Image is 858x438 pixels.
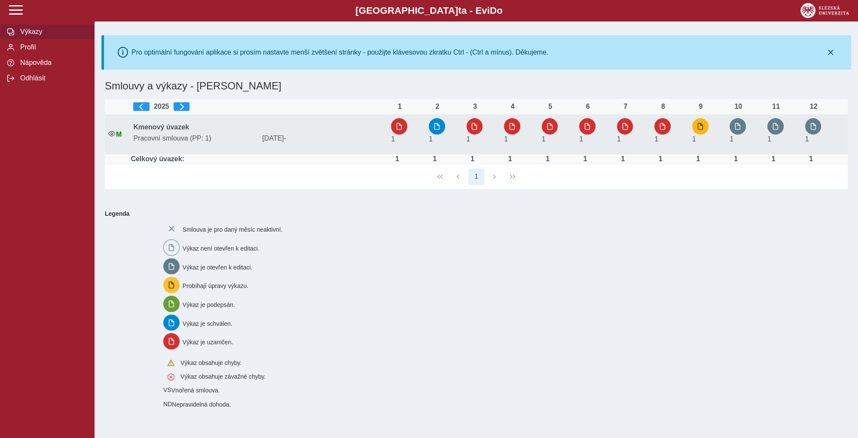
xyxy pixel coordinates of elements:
[163,386,171,393] span: Smlouva vnořená do kmene
[692,103,709,110] div: 9
[133,102,384,111] div: 2025
[133,123,189,131] b: Kmenový úvazek
[18,59,87,67] span: Nápověda
[183,282,248,289] span: Probíhají úpravy výkazu.
[539,155,556,163] div: Úvazek : 8 h / den. 40 h / týden.
[180,359,241,366] span: Výkaz obsahuje chyby.
[579,135,583,143] span: Úvazek : 8 h / den. 40 h / týden.
[767,103,785,110] div: 11
[803,155,820,163] div: Úvazek : 8 h / den. 40 h / týden.
[18,43,87,51] span: Profil
[183,339,233,346] span: Výkaz je uzamčen.
[284,135,286,142] span: -
[183,226,283,233] span: Smlouva je pro daný měsíc neaktivní.
[183,301,235,308] span: Výkaz je podepsán.
[391,135,395,143] span: Úvazek : 8 h / den. 40 h / týden.
[468,168,485,185] button: 1
[429,135,433,143] span: Úvazek : 8 h / den. 40 h / týden.
[692,135,696,143] span: Úvazek : 8 h / den. 40 h / týden.
[391,103,408,110] div: 1
[183,320,232,327] span: Výkaz je schválen.
[690,155,707,163] div: Úvazek : 8 h / den. 40 h / týden.
[805,135,809,143] span: Úvazek : 8 h / den. 40 h / týden.
[183,263,253,270] span: Výkaz je otevřen k editaci.
[730,103,747,110] div: 10
[727,155,744,163] div: Úvazek : 8 h / den. 40 h / týden.
[171,387,220,394] span: Vnořená smlouva.
[426,155,443,163] div: Úvazek : 8 h / den. 40 h / týden.
[765,155,782,163] div: Úvazek : 8 h / den. 40 h / týden.
[767,135,771,143] span: Úvazek : 8 h / den. 40 h / týden.
[577,155,594,163] div: Úvazek : 8 h / den. 40 h / týden.
[652,155,669,163] div: Úvazek : 8 h / den. 40 h / týden.
[504,103,521,110] div: 4
[542,103,559,110] div: 5
[579,103,596,110] div: 6
[614,155,632,163] div: Úvazek : 8 h / den. 40 h / týden.
[108,130,115,137] i: Smlouva je aktivní
[18,74,87,82] span: Odhlásit
[654,103,672,110] div: 8
[26,5,832,16] b: [GEOGRAPHIC_DATA] a - Evi
[805,103,822,110] div: 12
[116,131,122,138] span: Údaje souhlasí s údaji v Magionu
[497,5,503,16] span: o
[172,401,231,408] span: Nepravidelná dohoda.
[18,28,87,36] span: Výkazy
[800,3,849,18] img: logo_web_su.png
[501,155,519,163] div: Úvazek : 8 h / den. 40 h / týden.
[183,245,260,252] span: Výkaz není otevřen k editaci.
[467,135,470,143] span: Úvazek : 8 h / den. 40 h / týden.
[504,135,508,143] span: Úvazek : 8 h / den. 40 h / týden.
[163,401,172,407] span: Smlouva vnořená do kmene
[542,135,546,143] span: Úvazek : 8 h / den. 40 h / týden.
[458,5,461,16] span: t
[730,135,733,143] span: Úvazek : 8 h / den. 40 h / týden.
[429,103,446,110] div: 2
[259,135,388,142] span: [DATE]
[101,207,844,221] b: Legenda
[131,49,548,56] div: Pro optimální fungování aplikace si prosím nastavte menší zvětšení stránky - použijte klávesovou ...
[388,155,406,163] div: Úvazek : 8 h / den. 40 h / týden.
[464,155,481,163] div: Úvazek : 8 h / den. 40 h / týden.
[130,135,259,142] span: Pracovní smlouva (PP: 1)
[467,103,484,110] div: 3
[617,103,634,110] div: 7
[617,135,621,143] span: Úvazek : 8 h / den. 40 h / týden.
[180,373,266,380] span: Výkaz obsahuje závažné chyby.
[130,154,388,164] td: Celkový úvazek:
[490,5,497,16] span: D
[101,77,726,95] h1: Smlouvy a výkazy - [PERSON_NAME]
[654,135,658,143] span: Úvazek : 8 h / den. 40 h / týden.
